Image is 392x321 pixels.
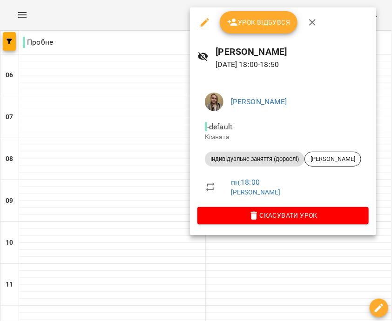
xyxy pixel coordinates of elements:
[304,152,361,167] div: [PERSON_NAME]
[231,178,260,187] a: пн , 18:00
[205,210,361,221] span: Скасувати Урок
[305,155,361,163] span: [PERSON_NAME]
[231,188,281,196] a: [PERSON_NAME]
[227,17,291,28] span: Урок відбувся
[205,155,304,163] span: Індивідуальне заняття (дорослі)
[205,133,361,142] p: Кімната
[197,207,369,224] button: Скасувати Урок
[205,93,223,111] img: 2de22936d2bd162f862d77ab2f835e33.jpg
[231,97,287,106] a: [PERSON_NAME]
[216,59,369,70] p: [DATE] 18:00 - 18:50
[216,45,369,59] h6: [PERSON_NAME]
[220,11,298,33] button: Урок відбувся
[205,122,234,131] span: - default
